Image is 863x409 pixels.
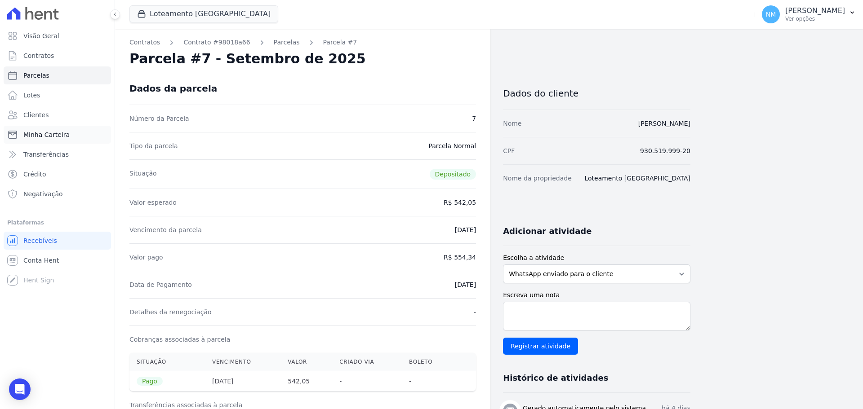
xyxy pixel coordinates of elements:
[503,174,572,183] dt: Nome da propriedade
[785,6,845,15] p: [PERSON_NAME]
[472,114,476,123] dd: 7
[129,83,217,94] div: Dados da parcela
[9,378,31,400] div: Open Intercom Messenger
[323,38,357,47] a: Parcela #7
[129,308,212,317] dt: Detalhes da renegociação
[280,371,332,391] th: 542,05
[23,256,59,265] span: Conta Hent
[129,51,366,67] h2: Parcela #7 - Setembro de 2025
[129,141,178,150] dt: Tipo da parcela
[129,5,278,22] button: Loteamento [GEOGRAPHIC_DATA]
[7,217,107,228] div: Plataformas
[129,335,230,344] dt: Cobranças associadas à parcela
[129,280,192,289] dt: Data de Pagamento
[503,373,608,383] h3: Histórico de atividades
[444,198,476,207] dd: R$ 542,05
[4,232,111,250] a: Recebíveis
[474,308,476,317] dd: -
[503,290,690,300] label: Escreva uma nota
[640,146,690,155] dd: 930.519.999-20
[205,353,280,371] th: Vencimento
[503,146,515,155] dt: CPF
[4,106,111,124] a: Clientes
[23,236,57,245] span: Recebíveis
[755,2,863,27] button: NM [PERSON_NAME] Ver opções
[4,47,111,65] a: Contratos
[503,226,592,237] h3: Adicionar atividade
[455,225,476,234] dd: [DATE]
[638,120,690,127] a: [PERSON_NAME]
[129,169,157,180] dt: Situação
[129,114,189,123] dt: Número da Parcela
[129,38,160,47] a: Contratos
[455,280,476,289] dd: [DATE]
[23,189,63,198] span: Negativação
[23,170,46,179] span: Crédito
[430,169,476,180] span: Depositado
[4,66,111,84] a: Parcelas
[4,86,111,104] a: Lotes
[503,253,690,263] label: Escolha a atividade
[129,225,202,234] dt: Vencimento da parcela
[4,27,111,45] a: Visão Geral
[402,371,456,391] th: -
[4,145,111,163] a: Transferências
[4,185,111,203] a: Negativação
[129,198,177,207] dt: Valor esperado
[137,377,163,386] span: Pago
[23,130,70,139] span: Minha Carteira
[4,251,111,269] a: Conta Hent
[503,119,521,128] dt: Nome
[23,91,40,100] span: Lotes
[23,110,49,119] span: Clientes
[23,31,59,40] span: Visão Geral
[402,353,456,371] th: Boleto
[503,338,578,355] input: Registrar atividade
[332,353,402,371] th: Criado via
[4,126,111,144] a: Minha Carteira
[183,38,250,47] a: Contrato #98018a66
[4,165,111,183] a: Crédito
[23,150,69,159] span: Transferências
[280,353,332,371] th: Valor
[785,15,845,22] p: Ver opções
[332,371,402,391] th: -
[503,88,690,99] h3: Dados do cliente
[444,253,476,262] dd: R$ 554,34
[584,174,690,183] dd: Loteamento [GEOGRAPHIC_DATA]
[766,11,776,18] span: NM
[129,253,163,262] dt: Valor pago
[23,71,49,80] span: Parcelas
[428,141,476,150] dd: Parcela Normal
[274,38,300,47] a: Parcelas
[129,38,476,47] nav: Breadcrumb
[205,371,280,391] th: [DATE]
[23,51,54,60] span: Contratos
[129,353,205,371] th: Situação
